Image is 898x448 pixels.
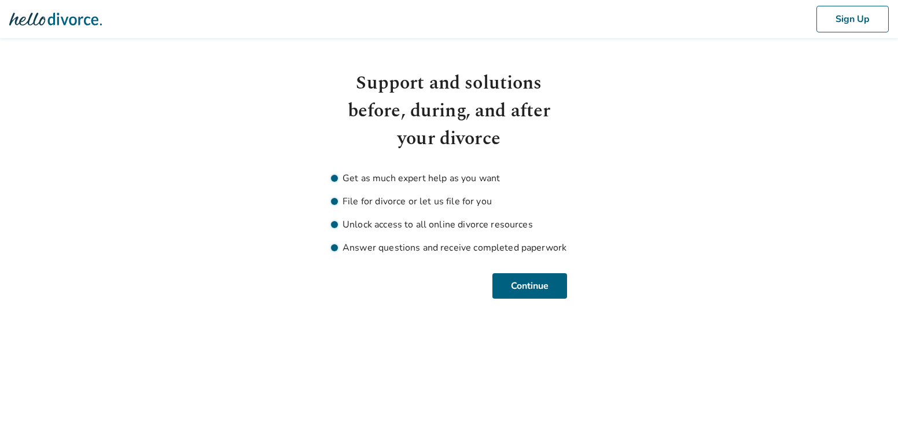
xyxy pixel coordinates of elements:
button: Sign Up [816,6,889,32]
button: Continue [492,273,567,299]
li: Unlock access to all online divorce resources [331,218,567,232]
h1: Support and solutions before, during, and after your divorce [331,69,567,153]
li: Get as much expert help as you want [331,171,567,185]
li: File for divorce or let us file for you [331,194,567,208]
img: Hello Divorce Logo [9,8,102,31]
li: Answer questions and receive completed paperwork [331,241,567,255]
